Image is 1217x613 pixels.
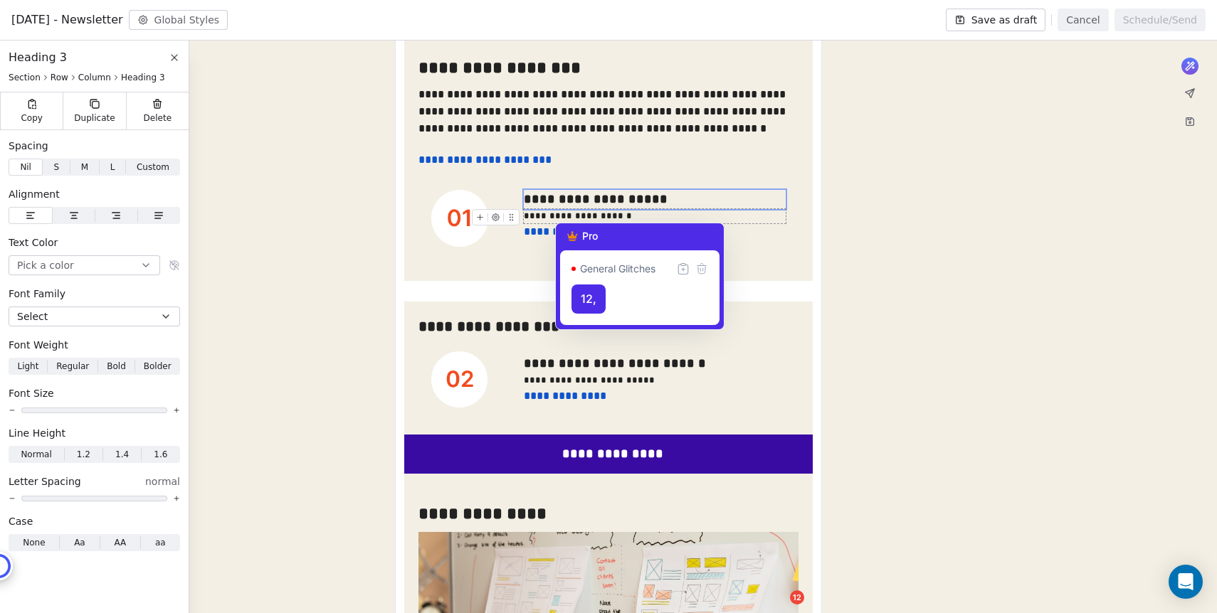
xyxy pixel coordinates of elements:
[9,426,65,440] span: Line Height
[77,448,90,461] span: 1.2
[1115,9,1206,31] button: Schedule/Send
[144,112,172,124] span: Delete
[137,161,169,174] span: Custom
[9,255,160,275] button: Pick a color
[78,72,111,83] span: Column
[946,9,1046,31] button: Save as draft
[17,309,48,324] span: Select
[9,139,48,153] span: Spacing
[129,10,228,30] button: Global Styles
[144,360,172,373] span: Bolder
[154,448,167,461] span: 1.6
[74,112,115,124] span: Duplicate
[1169,565,1203,599] div: Open Intercom Messenger
[121,72,165,83] span: Heading 3
[53,161,59,174] span: S
[145,474,180,489] span: normal
[9,72,41,83] span: Section
[9,474,81,489] span: Letter Spacing
[21,448,51,461] span: Normal
[9,235,58,250] span: Text Color
[74,536,85,549] span: Aa
[56,360,89,373] span: Regular
[155,536,166,549] span: aa
[1058,9,1108,31] button: Cancel
[9,338,68,352] span: Font Weight
[21,112,43,124] span: Copy
[81,161,88,174] span: M
[11,11,123,28] span: [DATE] - Newsletter
[107,360,126,373] span: Bold
[9,386,54,400] span: Font Size
[9,514,33,528] span: Case
[115,448,129,461] span: 1.4
[114,536,126,549] span: AA
[51,72,68,83] span: Row
[17,360,38,373] span: Light
[110,161,115,174] span: L
[9,287,65,301] span: Font Family
[9,49,67,66] span: Heading 3
[23,536,45,549] span: None
[9,187,60,201] span: Alignment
